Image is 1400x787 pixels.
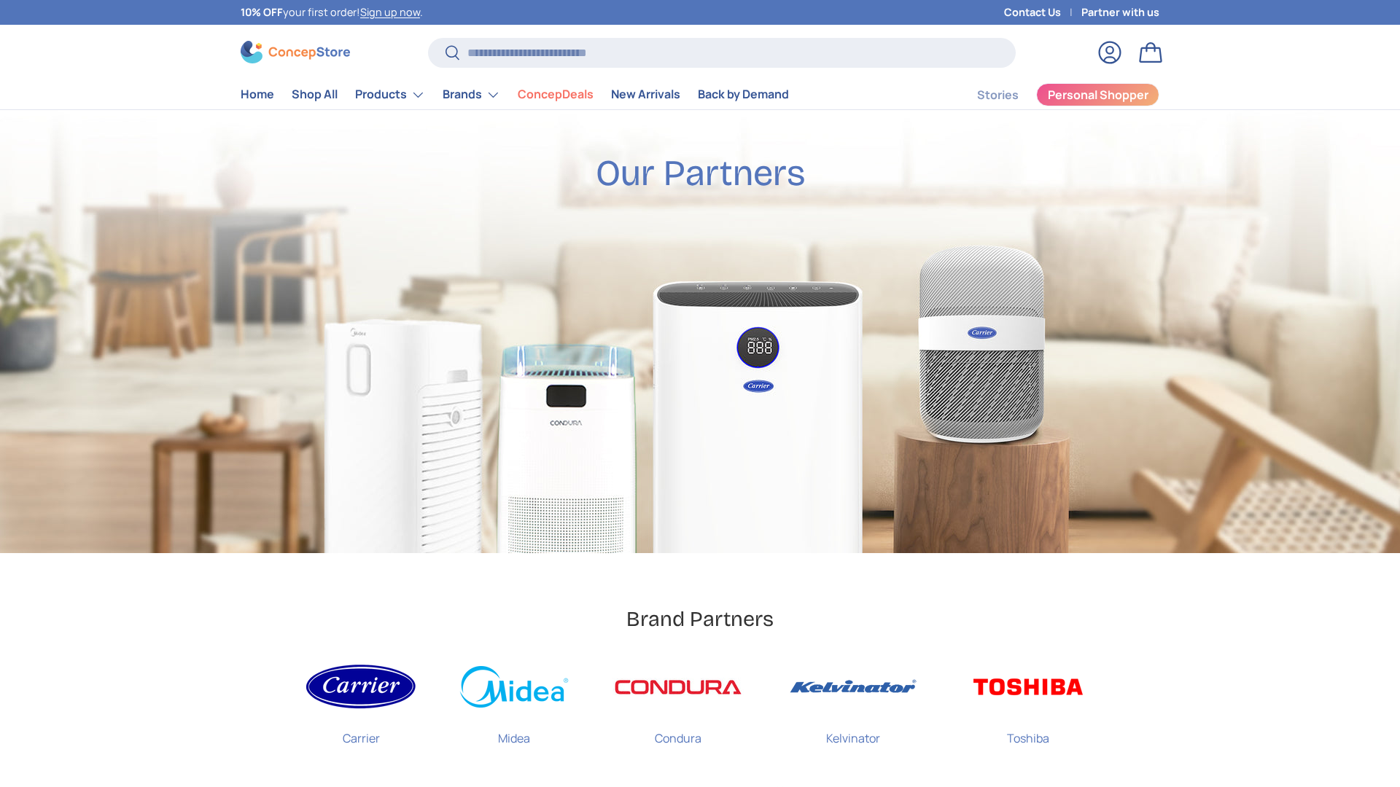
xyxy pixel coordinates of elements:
[655,718,701,747] p: Condura
[596,151,805,196] h2: Our Partners
[518,80,594,109] a: ConcepDeals
[611,80,680,109] a: New Arrivals
[977,81,1019,109] a: Stories
[292,80,338,109] a: Shop All
[241,80,789,109] nav: Primary
[1036,83,1159,106] a: Personal Shopper
[1081,4,1159,20] a: Partner with us
[498,718,530,747] p: Midea
[698,80,789,109] a: Back by Demand
[626,606,774,633] h2: Brand Partners
[241,4,423,20] p: your first order! .
[962,656,1094,759] a: Toshiba
[346,80,434,109] summary: Products
[434,80,509,109] summary: Brands
[826,718,880,747] p: Kelvinator
[1048,89,1148,101] span: Personal Shopper
[360,5,420,19] a: Sign up now
[942,80,1159,109] nav: Secondary
[241,41,350,63] img: ConcepStore
[459,656,569,759] a: Midea
[343,718,380,747] p: Carrier
[355,80,425,109] a: Products
[1004,4,1081,20] a: Contact Us
[612,656,744,759] a: Condura
[306,656,416,759] a: Carrier
[787,656,919,759] a: Kelvinator
[241,80,274,109] a: Home
[443,80,500,109] a: Brands
[1007,718,1049,747] p: Toshiba
[241,5,283,19] strong: 10% OFF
